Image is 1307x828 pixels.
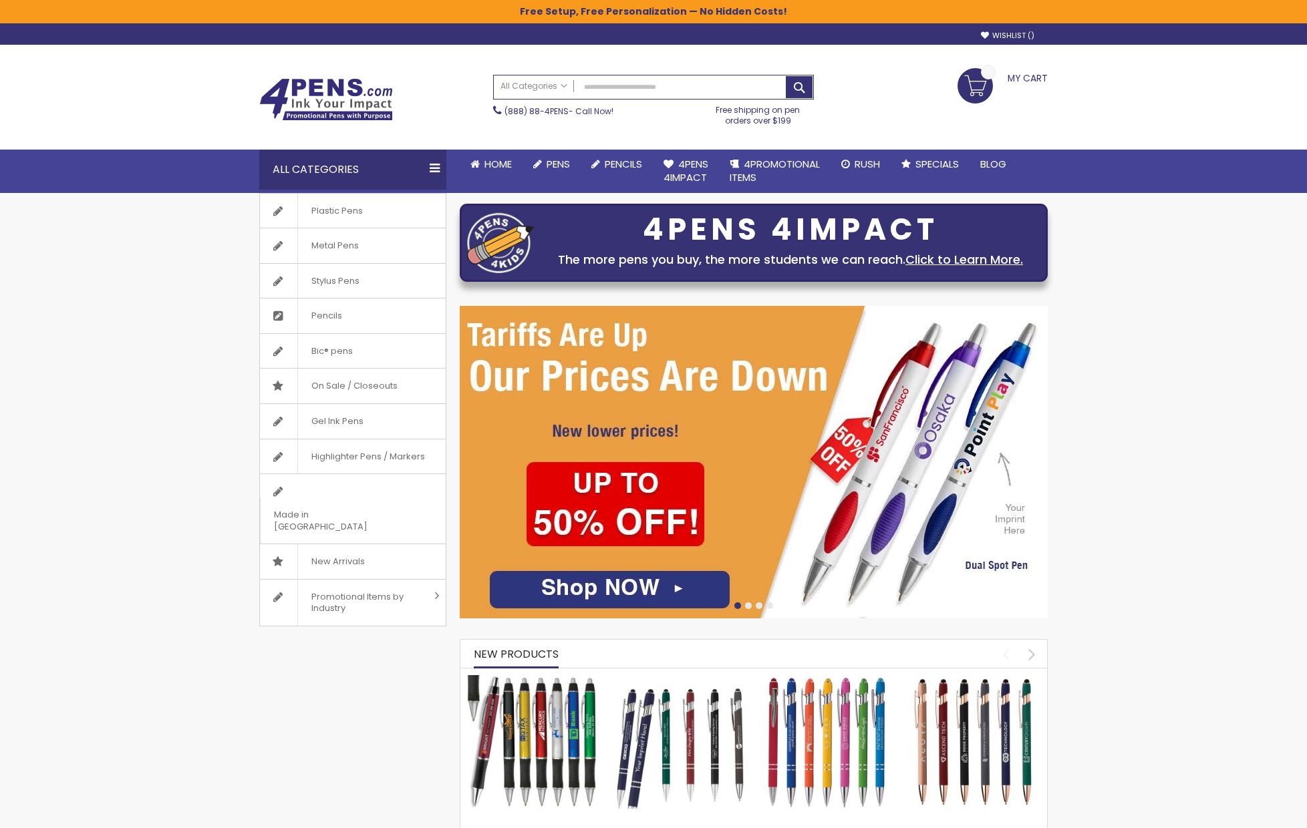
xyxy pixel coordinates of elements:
[260,228,446,263] a: Metal Pens
[504,106,613,117] span: - Call Now!
[614,674,748,686] a: Custom Soft Touch Metal Pen - Stylus Top
[702,99,815,126] div: Free shipping on pen orders over $199
[474,646,559,662] span: New Products
[260,544,446,579] a: New Arrivals
[994,642,1018,666] div: prev
[467,674,601,686] a: The Barton Custom Pens Special Offer
[260,369,446,403] a: On Sale / Closeouts
[981,31,1034,41] a: Wishlist
[855,157,880,171] span: Rush
[297,369,411,403] span: On Sale / Closeouts
[297,580,430,626] span: Promotional Items by Industry
[915,157,959,171] span: Specials
[891,150,970,179] a: Specials
[760,675,894,809] img: Ellipse Softy Brights with Stylus Pen - Laser
[460,150,523,179] a: Home
[260,474,446,544] a: Made in [GEOGRAPHIC_DATA]
[297,439,438,474] span: Highlighter Pens / Markers
[907,674,1041,686] a: Ellipse Softy Rose Gold Classic with Stylus Pen - Silver Laser
[297,228,372,263] span: Metal Pens
[541,216,1040,244] div: 4PENS 4IMPACT
[260,580,446,626] a: Promotional Items by Industry
[260,497,412,544] span: Made in [GEOGRAPHIC_DATA]
[653,150,719,193] a: 4Pens4impact
[260,439,446,474] a: Highlighter Pens / Markers
[970,150,1017,179] a: Blog
[297,298,355,333] span: Pencils
[541,250,1040,269] div: The more pens you buy, the more students we can reach.
[547,157,570,171] span: Pens
[1020,642,1044,666] div: next
[500,81,567,91] span: All Categories
[581,150,653,179] a: Pencils
[260,264,446,298] a: Stylus Pens
[259,78,393,121] img: 4Pens Custom Pens and Promotional Products
[760,674,894,686] a: Ellipse Softy Brights with Stylus Pen - Laser
[504,106,569,117] a: (888) 88-4PENS
[260,404,446,439] a: Gel Ink Pens
[494,75,574,97] a: All Categories
[484,157,512,171] span: Home
[719,150,831,193] a: 4PROMOTIONALITEMS
[523,150,581,179] a: Pens
[260,298,446,333] a: Pencils
[614,675,748,809] img: Custom Soft Touch Metal Pen - Stylus Top
[297,334,366,369] span: Bic® pens
[297,404,377,439] span: Gel Ink Pens
[605,157,642,171] span: Pencils
[260,334,446,369] a: Bic® pens
[460,306,1048,618] img: /cheap-promotional-products.html
[259,150,446,190] div: All Categories
[467,212,534,273] img: four_pen_logo.png
[905,251,1023,268] a: Click to Learn More.
[260,194,446,228] a: Plastic Pens
[907,675,1041,809] img: Ellipse Softy Rose Gold Classic with Stylus Pen - Silver Laser
[980,157,1006,171] span: Blog
[297,194,376,228] span: Plastic Pens
[297,264,373,298] span: Stylus Pens
[664,157,708,184] span: 4Pens 4impact
[467,675,601,809] img: The Barton Custom Pens Special Offer
[297,544,378,579] span: New Arrivals
[831,150,891,179] a: Rush
[730,157,820,184] span: 4PROMOTIONAL ITEMS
